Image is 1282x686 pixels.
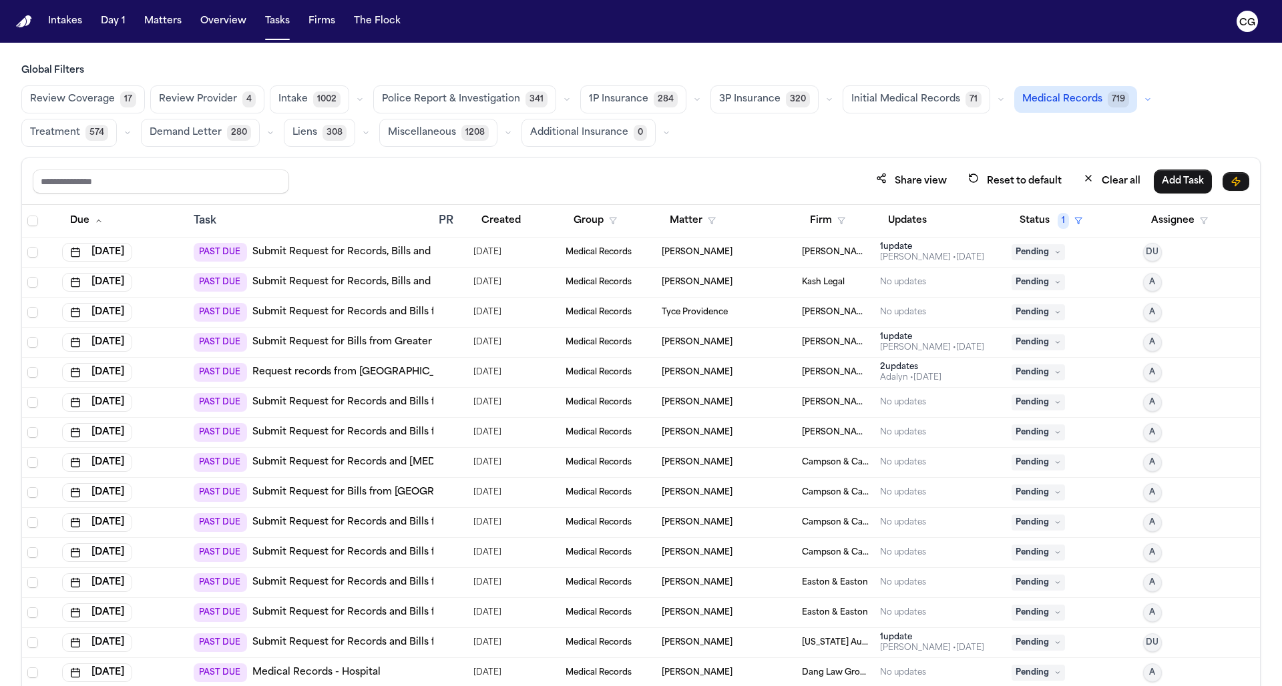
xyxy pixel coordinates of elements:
span: Review Provider [159,93,237,106]
button: 1P Insurance284 [580,85,686,113]
button: Miscellaneous1208 [379,119,497,147]
span: 320 [786,91,810,107]
button: Review Coverage17 [21,85,145,113]
button: Liens308 [284,119,355,147]
button: 3P Insurance320 [710,85,819,113]
button: Add Task [1154,169,1212,194]
span: 1002 [313,91,341,107]
span: 341 [525,91,548,107]
span: 1208 [461,125,489,141]
span: Demand Letter [150,126,222,139]
span: Intake [278,93,308,106]
button: Initial Medical Records71 [843,85,990,113]
span: Additional Insurance [530,126,628,139]
a: Home [16,15,32,28]
button: The Flock [349,9,406,33]
button: Overview [195,9,252,33]
span: 719 [1108,91,1129,107]
h3: Global Filters [21,64,1261,77]
span: 4 [242,91,256,107]
button: Demand Letter280 [141,119,260,147]
button: Matters [139,9,187,33]
span: 71 [966,91,982,107]
img: Finch Logo [16,15,32,28]
button: Treatment574 [21,119,117,147]
span: Liens [292,126,317,139]
button: Firms [303,9,341,33]
span: 0 [634,125,647,141]
button: Immediate Task [1223,172,1249,191]
button: Police Report & Investigation341 [373,85,556,113]
span: 308 [323,125,347,141]
span: Medical Records [1022,93,1102,106]
button: Clear all [1075,169,1148,194]
button: Share view [868,169,955,194]
span: Initial Medical Records [851,93,960,106]
button: Additional Insurance0 [521,119,656,147]
button: Day 1 [95,9,131,33]
span: Police Report & Investigation [382,93,520,106]
span: 17 [120,91,136,107]
span: Review Coverage [30,93,115,106]
span: 1P Insurance [589,93,648,106]
span: 284 [654,91,678,107]
button: Medical Records719 [1014,86,1137,113]
span: Miscellaneous [388,126,456,139]
button: Review Provider4 [150,85,264,113]
span: 574 [85,125,108,141]
button: Intakes [43,9,87,33]
span: 3P Insurance [719,93,781,106]
button: Intake1002 [270,85,349,113]
span: Treatment [30,126,80,139]
button: Tasks [260,9,295,33]
span: 280 [227,125,251,141]
button: Reset to default [960,169,1070,194]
